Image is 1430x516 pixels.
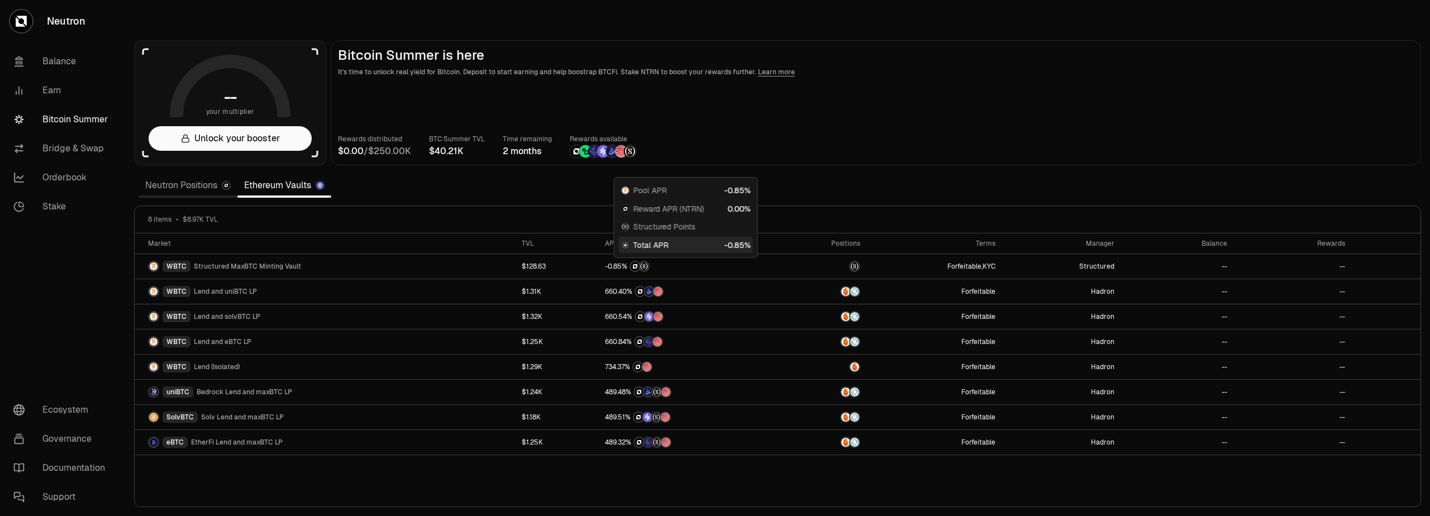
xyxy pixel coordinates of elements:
button: Forfeitable [961,362,995,371]
img: Ethereum Logo [317,182,323,189]
img: EtherFi Points [643,438,652,447]
button: Forfeitable [961,388,995,396]
span: Structured MaxBTC Minting Vault [194,262,301,271]
img: Structured Points [652,388,661,396]
button: maxBTC [780,261,860,272]
a: AmberSupervault [774,430,867,455]
img: Bedrock Diamonds [643,388,652,396]
a: $1.31K [515,279,598,304]
img: Supervault [850,413,859,422]
a: WBTC LogoWBTCLend (Isolated) [135,355,515,379]
img: Structured Points [624,145,636,157]
a: Forfeitable [867,329,1002,354]
a: AmberSupervault [774,405,867,429]
img: Mars Fragments [615,145,627,157]
a: eBTC LogoeBTCEtherFi Lend and maxBTC LP [135,430,515,455]
a: $1.25K [515,329,598,354]
h2: Bitcoin Summer is here [338,47,1414,63]
span: Pool APR [633,185,667,196]
a: Ethereum Vaults [237,174,331,197]
img: WBTC Logo [149,287,158,296]
div: Positions [780,239,860,248]
img: Bedrock Diamonds [645,287,654,296]
div: Manager [1009,239,1114,248]
a: -- [1121,430,1234,455]
a: -- [1234,380,1352,404]
img: eBTC Logo [149,438,158,447]
button: Forfeitable [961,413,995,422]
span: Structured Points [633,221,695,232]
a: Hadron [1002,355,1121,379]
p: BTC Summer TVL [429,133,485,145]
a: Orderbook [4,163,121,192]
div: TVL [522,239,592,248]
span: 8 items [148,215,171,224]
a: Neutron Positions [139,174,237,197]
a: Earn [4,76,121,105]
img: Mars Fragments [661,438,670,447]
a: Documentation [4,453,121,482]
a: WBTC LogoWBTCStructured MaxBTC Minting Vault [135,254,515,279]
a: Support [4,482,121,512]
a: Forfeitable [867,279,1002,304]
a: Forfeitable,KYC [867,254,1002,279]
a: WBTC LogoWBTCLend and uniBTC LP [135,279,515,304]
img: SolvBTC Logo [149,413,158,422]
img: NTRN [631,262,640,271]
span: Lend and eBTC LP [194,337,251,346]
a: NTRNSolv PointsStructured PointsMars Fragments [598,405,774,429]
img: Amber [841,287,850,296]
button: Forfeitable [961,438,995,447]
a: Forfeitable [867,304,1002,329]
img: NTRN [635,388,643,396]
img: Structured Points [622,223,630,231]
span: Lend and solvBTC LP [194,312,260,321]
p: It's time to unlock real yield for Bitcoin. Deposit to start earning and help boostrap BTCFi. Sta... [338,66,1414,78]
a: -- [1121,254,1234,279]
button: Amber [780,361,860,372]
img: NTRN [634,413,643,422]
img: Supervault [850,438,859,447]
div: uniBTC [163,386,193,398]
button: Forfeitable [961,287,995,296]
button: NTRNSolv PointsMars Fragments [605,311,767,322]
a: -- [1234,254,1352,279]
a: AmberSupervault [774,304,867,329]
button: Forfeitable [961,337,995,346]
div: SolvBTC [163,412,198,423]
a: NTRNEtherFi PointsStructured PointsMars Fragments [598,430,774,455]
img: WBTC Logo [149,312,158,321]
img: Solv Points [645,312,654,321]
a: -- [1234,430,1352,455]
img: Supervault [850,388,859,396]
img: Amber [841,337,850,346]
a: Learn more [758,68,795,77]
img: Mars Fragments [642,362,651,371]
img: WBTC Logo [149,337,158,346]
img: Bedrock Diamonds [606,145,618,157]
button: AmberSupervault [780,286,860,297]
span: Total APR [633,240,669,251]
img: Amber [841,312,850,321]
button: NTRNBedrock DiamondsStructured PointsMars Fragments [605,386,767,398]
button: Unlock your booster [149,126,312,151]
img: WBTC Logo [622,187,630,194]
img: Mars Fragments [661,388,670,396]
a: uniBTC LogouniBTCBedrock Lend and maxBTC LP [135,380,515,404]
button: NTRNMars Fragments [605,361,767,372]
a: -- [1121,304,1234,329]
button: AmberSupervault [780,386,860,398]
a: -- [1121,329,1234,354]
a: NTRNSolv PointsMars Fragments [598,304,774,329]
a: Stake [4,192,121,221]
button: AmberSupervault [780,437,860,448]
span: , [947,262,995,271]
a: maxBTC [774,254,867,279]
div: WBTC [163,336,190,347]
button: NTRNEtherFi PointsStructured PointsMars Fragments [605,437,767,448]
a: Balance [4,47,121,76]
button: AmberSupervault [780,311,860,322]
img: Solv Points [643,413,652,422]
img: Structured Points [640,262,649,271]
a: $1.24K [515,380,598,404]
